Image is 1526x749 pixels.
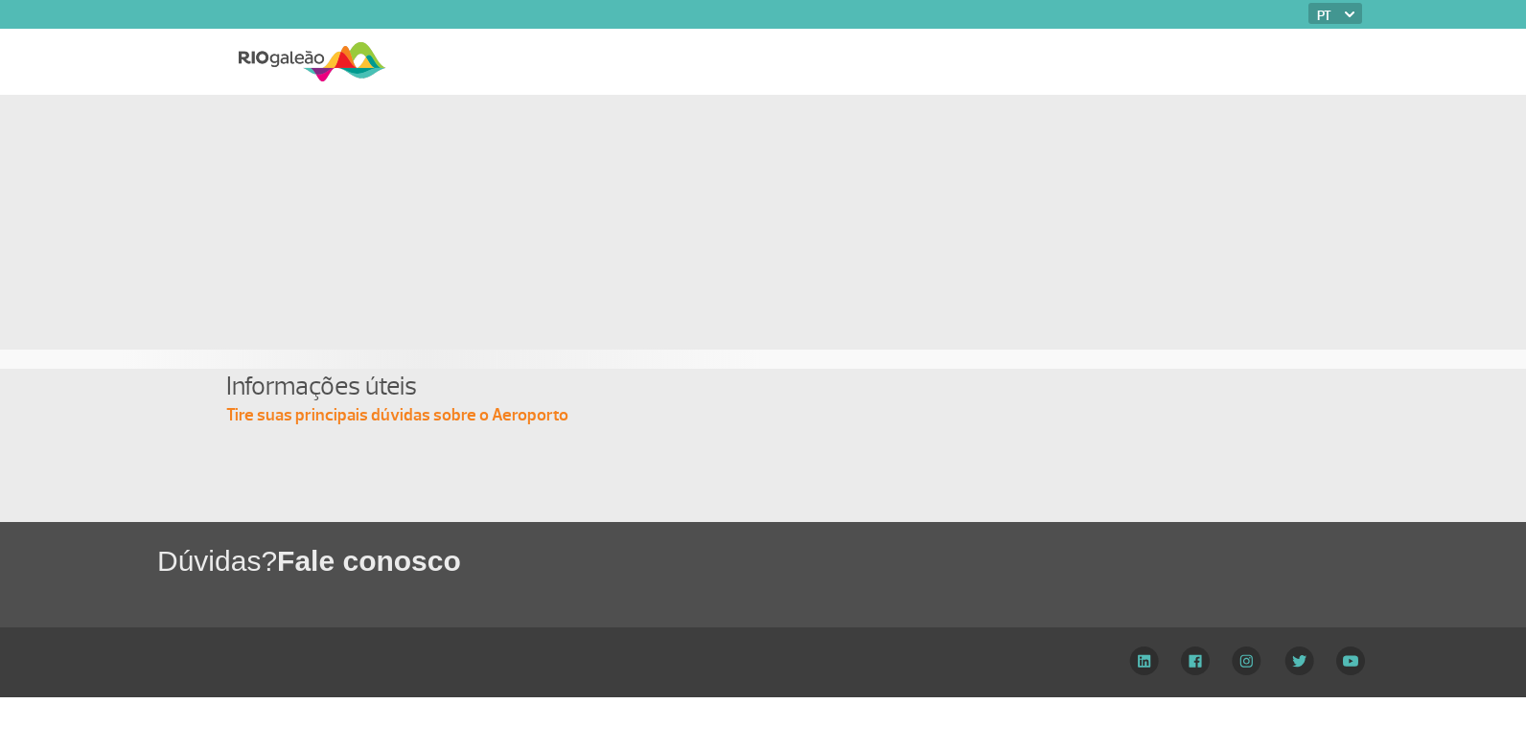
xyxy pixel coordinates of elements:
[226,369,1300,404] h4: Informações úteis
[1232,647,1261,675] img: Instagram
[1181,647,1210,675] img: Facebook
[226,404,1300,427] p: Tire suas principais dúvidas sobre o Aeroporto
[1284,647,1314,675] img: Twitter
[1129,647,1159,675] img: LinkedIn
[1336,647,1365,675] img: YouTube
[277,545,461,577] span: Fale conosco
[157,541,1526,580] h1: Dúvidas?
